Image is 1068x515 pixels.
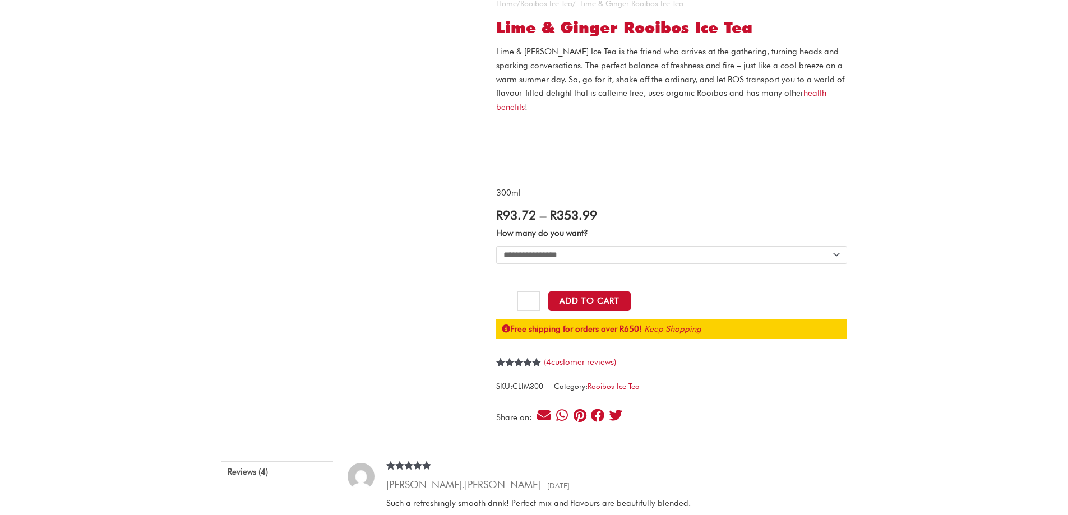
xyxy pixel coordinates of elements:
[540,207,546,222] span: –
[644,324,701,334] a: Keep Shopping
[386,497,822,511] p: Such a refreshingly smooth drink! Perfect mix and flavours are beautifully blended.
[496,207,536,222] bdi: 93.72
[554,379,640,393] span: Category:
[496,414,536,422] div: Share on:
[588,382,640,391] a: Rooibos Ice Tea
[496,379,543,393] span: SKU:
[554,408,570,423] div: Share on whatsapp
[608,408,623,423] div: Share on twitter
[590,408,605,423] div: Share on facebook
[496,228,588,238] label: How many do you want?
[496,358,501,379] span: 4
[496,45,847,114] p: Lime & [PERSON_NAME] Ice Tea is the friend who arrives at the gathering, turning heads and sparki...
[502,324,642,334] strong: Free shipping for orders over R650!
[543,481,570,490] time: [DATE]
[537,408,552,423] div: Share on email
[550,207,597,222] bdi: 353.99
[550,207,557,222] span: R
[572,408,588,423] div: Share on pinterest
[517,291,539,312] input: Product quantity
[386,479,540,490] strong: [PERSON_NAME].[PERSON_NAME]
[544,357,616,367] a: (4customer reviews)
[496,186,847,200] p: 300ml
[496,358,542,405] span: Rated out of 5 based on customer ratings
[221,461,333,484] a: Reviews (4)
[496,207,503,222] span: R
[386,461,432,491] span: Rated out of 5
[548,291,631,311] button: Add to Cart
[512,382,543,391] span: CLIM300
[496,18,847,38] h1: Lime & Ginger Rooibos Ice Tea
[546,357,551,367] span: 4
